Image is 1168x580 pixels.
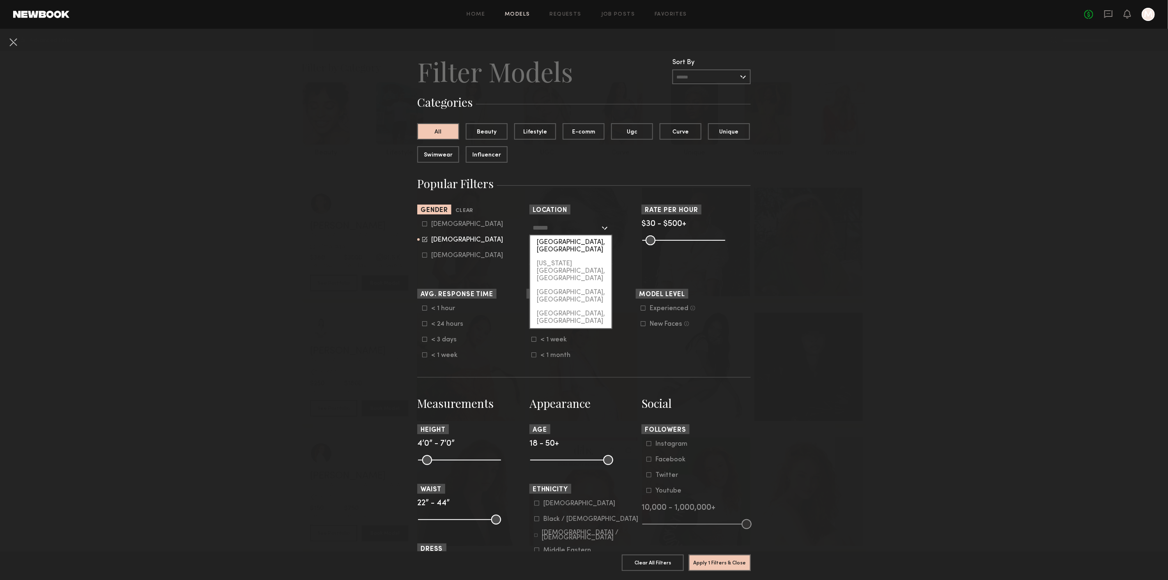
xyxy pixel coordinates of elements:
[543,501,615,506] div: [DEMOGRAPHIC_DATA]
[540,337,573,342] div: < 1 week
[431,306,463,311] div: < 1 hour
[467,12,485,17] a: Home
[529,396,639,411] h3: Appearance
[530,235,612,257] div: [GEOGRAPHIC_DATA], [GEOGRAPHIC_DATA]
[645,427,686,433] span: Followers
[7,35,20,48] button: Cancel
[417,440,455,448] span: 4’0” - 7’0”
[542,530,639,540] div: [DEMOGRAPHIC_DATA] / [DEMOGRAPHIC_DATA]
[611,123,653,140] button: Ugc
[540,353,573,358] div: < 1 month
[417,94,751,110] h3: Categories
[655,473,687,478] div: Twitter
[655,442,687,447] div: Instagram
[601,12,635,17] a: Job Posts
[417,123,459,140] button: All
[650,306,688,311] div: Experienced
[1142,8,1155,21] a: M
[533,487,568,493] span: Ethnicity
[689,555,751,571] button: Apply 1 Filters & Close
[641,548,751,564] h3: Union
[563,123,605,140] button: E-comm
[514,123,556,140] button: Lifestyle
[417,396,527,411] h3: Measurements
[417,55,573,88] h2: Filter Models
[639,292,685,298] span: Model Level
[655,457,687,462] div: Facebook
[543,517,638,522] div: Black / [DEMOGRAPHIC_DATA]
[641,396,751,411] h3: Social
[417,146,459,163] button: Swimwear
[421,427,446,433] span: Height
[655,488,687,493] div: Youtube
[543,548,591,553] div: Middle Eastern
[533,207,567,214] span: Location
[660,123,701,140] button: Curve
[529,440,559,448] span: 18 - 50+
[431,322,463,327] div: < 24 hours
[530,307,612,328] div: [GEOGRAPHIC_DATA], [GEOGRAPHIC_DATA]
[466,146,508,163] button: Influencer
[655,12,687,17] a: Favorites
[550,12,582,17] a: Requests
[622,555,684,571] button: Clear All Filters
[431,253,503,258] div: [DEMOGRAPHIC_DATA]
[641,504,751,512] div: 10,000 - 1,000,000+
[431,237,503,242] div: [DEMOGRAPHIC_DATA]
[421,207,448,214] span: Gender
[530,285,612,307] div: [GEOGRAPHIC_DATA], [GEOGRAPHIC_DATA]
[455,206,473,216] button: Clear
[417,176,751,191] h3: Popular Filters
[421,292,493,298] span: Avg. Response Time
[530,257,612,285] div: [US_STATE][GEOGRAPHIC_DATA], [GEOGRAPHIC_DATA]
[431,222,503,227] div: [DEMOGRAPHIC_DATA]
[505,12,530,17] a: Models
[431,337,463,342] div: < 3 days
[7,35,20,50] common-close-button: Cancel
[645,207,698,214] span: Rate per Hour
[708,123,750,140] button: Unique
[421,487,442,493] span: Waist
[533,427,547,433] span: Age
[421,546,443,552] span: Dress
[431,353,463,358] div: < 1 week
[672,59,751,66] div: Sort By
[466,123,508,140] button: Beauty
[641,220,686,228] span: $30 - $500+
[417,499,450,507] span: 22” - 44”
[650,322,682,327] div: New Faces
